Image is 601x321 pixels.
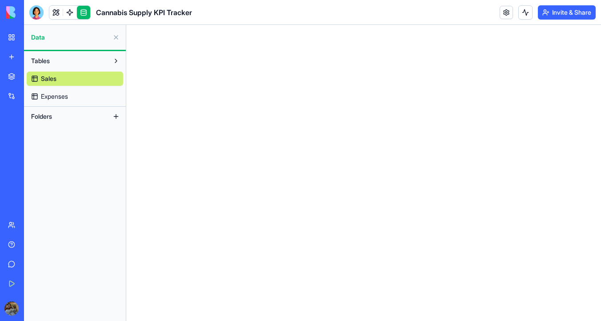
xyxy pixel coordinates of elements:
[96,7,192,18] span: Cannabis Supply KPI Tracker
[41,92,68,101] span: Expenses
[27,72,123,86] a: Sales
[31,112,52,121] span: Folders
[6,6,61,19] img: logo
[31,56,50,65] span: Tables
[41,74,56,83] span: Sales
[27,109,109,124] button: Folders
[4,301,19,316] img: ACg8ocLckqTCADZMVyP0izQdSwexkWcE6v8a1AEXwgvbafi3xFy3vSx8=s96-c
[27,89,123,104] a: Expenses
[27,54,109,68] button: Tables
[31,33,109,42] span: Data
[538,5,596,20] button: Invite & Share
